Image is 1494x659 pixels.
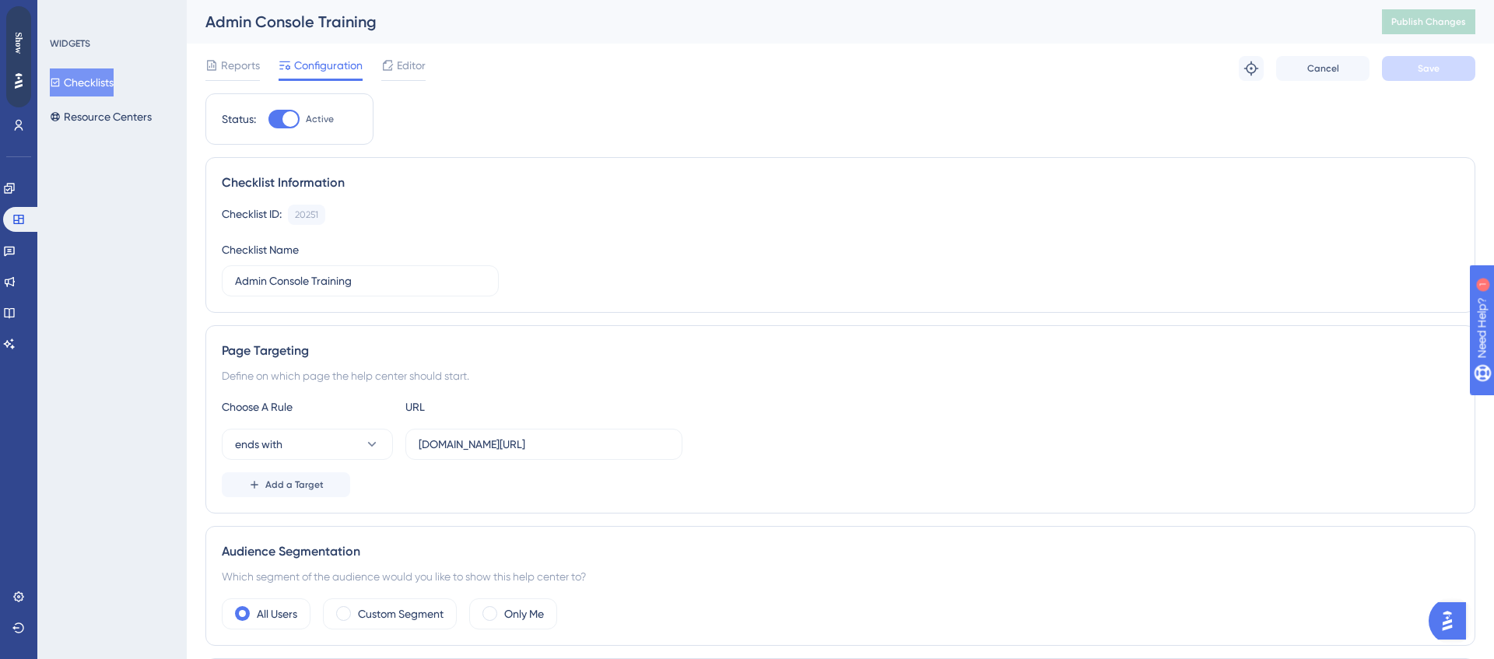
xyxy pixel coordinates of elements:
[19,5,198,36] span: More accurate element selection using specific CSS attributes.
[358,605,444,623] label: Custom Segment
[294,56,363,75] span: Configuration
[108,8,113,20] div: 1
[22,382,37,398] div: 6
[295,209,318,221] div: 20251
[50,37,90,50] div: WIDGETS
[16,146,37,171] button: Filter
[222,366,1459,385] div: Define on which page the help center should start.
[222,72,246,84] span: Guide
[22,345,37,360] div: 5
[306,113,334,125] span: Active
[22,233,37,248] div: 2
[44,309,258,321] div: Tour: Create a new user
[44,384,258,396] div: Admin Console Guide
[44,272,258,284] div: Welcome to R28
[222,398,393,416] div: Choose A Rule
[1307,62,1339,75] span: Cancel
[222,542,1459,561] div: Audience Segmentation
[222,429,393,460] button: ends with
[44,234,258,247] div: Tour: Modify an existing user
[44,197,258,209] div: Tour: Deactivate a user
[1382,9,1475,34] button: Publish Changes
[221,56,260,75] span: Reports
[16,67,62,89] button: Guides
[22,195,37,211] div: 1
[205,11,1343,33] div: Admin Console Training
[50,68,114,96] button: Checklists
[22,307,37,323] div: 4
[1382,56,1475,81] button: Save
[78,67,137,89] button: Hotspots
[222,342,1459,360] div: Page Targeting
[222,240,299,259] div: Checklist Name
[257,605,297,623] label: All Users
[222,110,256,128] div: Status:
[1391,16,1466,28] span: Publish Changes
[1429,598,1475,644] iframe: UserGuiding AI Assistant Launcher
[44,346,258,359] div: Account Menu Walkthrough
[222,472,350,497] button: Add a Target
[22,270,37,286] div: 3
[235,435,282,454] span: ends with
[222,567,1459,586] div: Which segment of the audience would you like to show this help center to?
[397,56,426,75] span: Editor
[419,436,669,453] input: yourwebsite.com/path
[37,4,97,23] span: Need Help?
[50,103,152,131] button: Resource Centers
[222,205,282,225] div: Checklist ID:
[189,65,261,90] button: Guide
[504,605,544,623] label: Only Me
[1418,62,1440,75] span: Save
[47,116,248,127] input: Search for a guide
[405,398,577,416] div: URL
[235,272,486,289] input: Type your Checklist name
[1276,56,1369,81] button: Cancel
[222,174,1459,192] div: Checklist Information
[265,478,324,491] span: Add a Target
[16,152,37,165] span: Filter
[77,20,128,32] a: Learn more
